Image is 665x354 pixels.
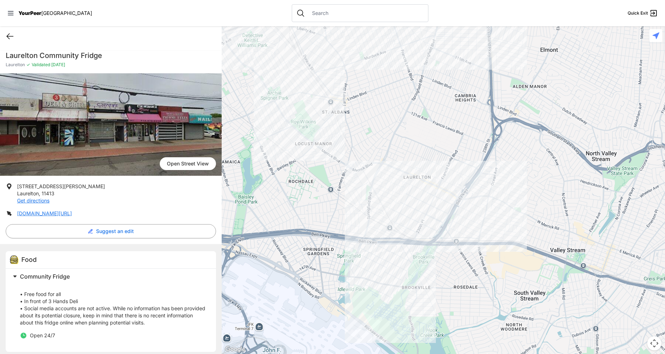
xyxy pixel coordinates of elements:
p: • Free food for all • In front of 3 Hands Deli • Social media accounts are not active. While no i... [20,284,207,326]
button: Suggest an edit [6,224,216,238]
a: Get directions [17,197,49,204]
span: 11413 [42,190,54,196]
span: [DATE] [50,62,65,67]
span: Validated [32,62,50,67]
a: Open this area in Google Maps (opens a new window) [223,345,247,354]
h1: Laurelton Community Fridge [6,51,216,60]
img: Google [223,345,247,354]
span: Quick Exit [628,10,648,16]
a: Open Street View [160,157,216,170]
a: Quick Exit [628,9,658,17]
span: Food [21,256,37,263]
span: Open 24/7 [30,332,55,338]
input: Search [308,10,424,17]
span: [STREET_ADDRESS][PERSON_NAME] [17,183,105,189]
span: Community Fridge [20,273,70,280]
span: Laurelton [6,62,25,68]
span: , [39,190,40,196]
a: [DOMAIN_NAME][URL] [17,210,72,216]
a: YourPeer[GEOGRAPHIC_DATA] [19,11,92,15]
span: [GEOGRAPHIC_DATA] [41,10,92,16]
button: Map camera controls [647,336,661,350]
span: Laurelton [17,190,39,196]
span: ✓ [26,62,30,68]
span: YourPeer [19,10,41,16]
span: Suggest an edit [96,228,134,235]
